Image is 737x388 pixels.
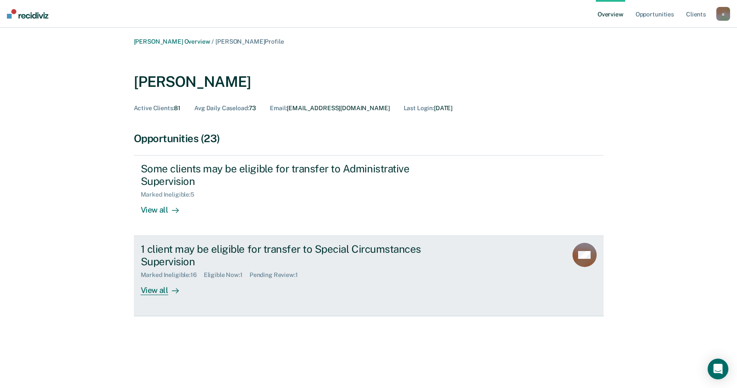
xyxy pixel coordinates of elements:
[134,38,210,45] a: [PERSON_NAME] Overview
[194,105,248,111] span: Avg Daily Caseload :
[215,38,284,45] span: [PERSON_NAME] Profile
[270,105,389,112] div: [EMAIL_ADDRESS][DOMAIN_NAME]
[134,105,181,112] div: 81
[134,155,604,236] a: Some clients may be eligible for transfer to Administrative SupervisionMarked Ineligible:5View all
[134,132,604,145] div: Opportunities (23)
[141,191,201,198] div: Marked Ineligible : 5
[141,279,189,296] div: View all
[708,359,728,379] div: Open Intercom Messenger
[250,271,305,279] div: Pending Review : 1
[204,271,250,279] div: Eligible Now : 1
[270,105,287,111] span: Email :
[141,198,189,215] div: View all
[404,105,453,112] div: [DATE]
[404,105,434,111] span: Last Login :
[210,38,215,45] span: /
[7,9,48,19] img: Recidiviz
[716,7,730,21] button: a
[141,243,444,268] div: 1 client may be eligible for transfer to Special Circumstances Supervision
[194,105,256,112] div: 73
[134,73,251,91] div: [PERSON_NAME]
[134,105,174,111] span: Active Clients :
[134,236,604,316] a: 1 client may be eligible for transfer to Special Circumstances SupervisionMarked Ineligible:16Eli...
[141,271,204,279] div: Marked Ineligible : 16
[141,162,444,188] div: Some clients may be eligible for transfer to Administrative Supervision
